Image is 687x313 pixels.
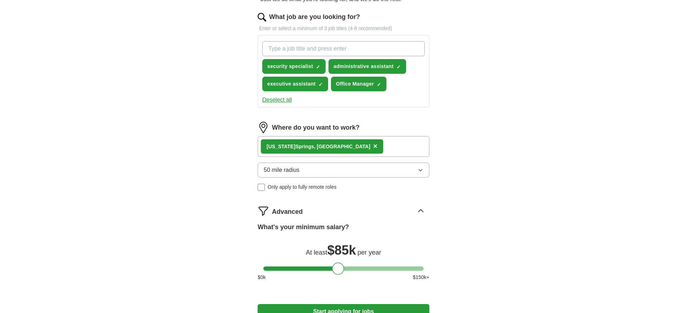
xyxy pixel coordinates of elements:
span: security specialist [267,63,313,70]
span: Only apply to fully remote roles [268,183,336,191]
span: $ 150 k+ [413,274,429,281]
span: administrative assistant [333,63,394,70]
input: Type a job title and press enter [262,41,425,56]
span: Office Manager [336,80,374,88]
div: Springs, [GEOGRAPHIC_DATA] [267,143,370,150]
label: What's your minimum salary? [258,222,349,232]
button: Office Manager✓ [331,77,386,91]
img: filter [258,205,269,217]
span: At least [306,249,327,256]
span: $ 0 k [258,274,266,281]
span: ✓ [396,64,401,70]
p: Enter or select a minimum of 3 job titles (4-8 recommended) [258,25,429,32]
span: ✓ [377,82,381,87]
img: search.png [258,13,266,21]
button: administrative assistant✓ [328,59,406,74]
span: ✓ [318,82,323,87]
button: × [373,141,377,152]
span: Advanced [272,207,303,217]
button: Deselect all [262,96,292,104]
label: What job are you looking for? [269,12,360,22]
button: executive assistant✓ [262,77,328,91]
input: Only apply to fully remote roles [258,184,265,191]
label: Where do you want to work? [272,123,360,133]
span: executive assistant [267,80,316,88]
span: 50 mile radius [264,166,299,174]
img: location.png [258,122,269,133]
span: $ 85k [327,243,356,257]
span: ✓ [316,64,320,70]
span: per year [357,249,381,256]
strong: [US_STATE] [267,144,295,149]
button: 50 mile radius [258,163,429,178]
span: × [373,142,377,150]
button: security specialist✓ [262,59,326,74]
